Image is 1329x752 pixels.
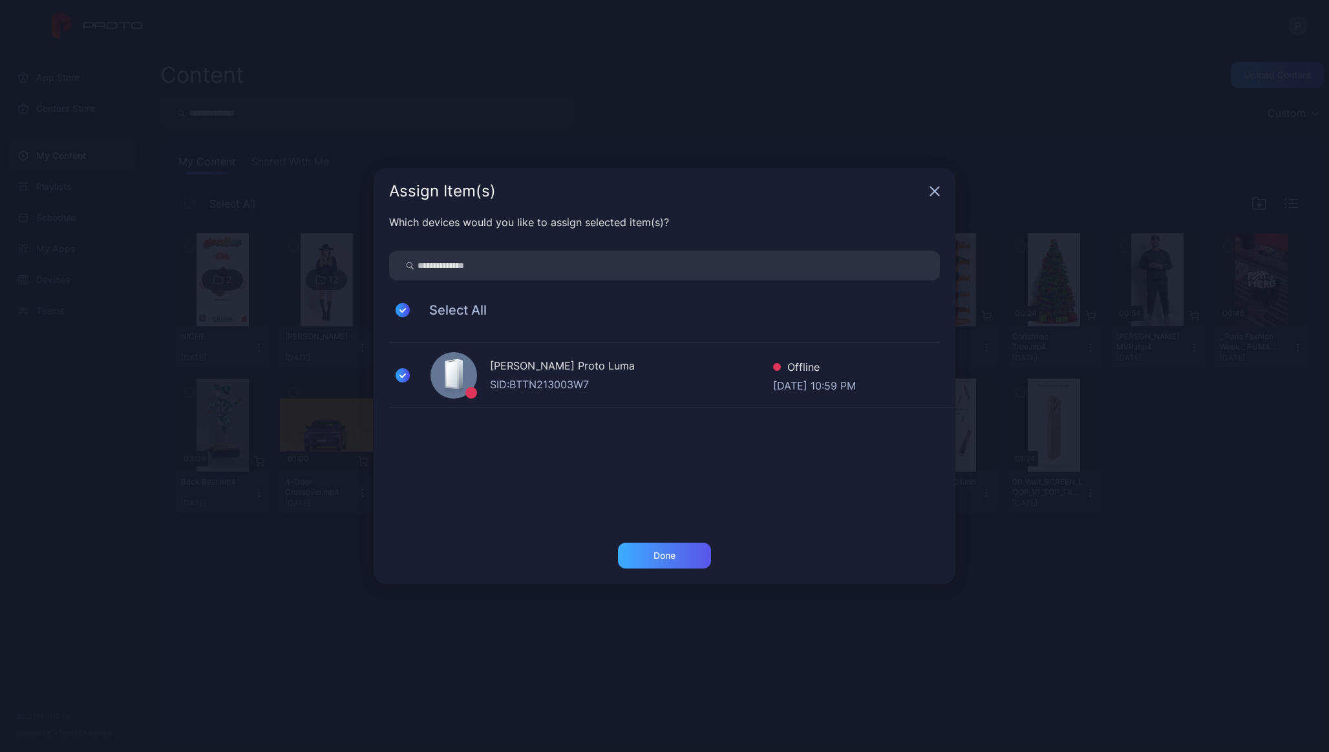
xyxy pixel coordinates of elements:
div: [PERSON_NAME] Proto Luma [490,358,773,377]
span: Select All [416,302,487,318]
div: Assign Item(s) [389,183,924,199]
div: Offline [773,359,856,378]
div: SID: BTTN213003W7 [490,377,773,392]
button: Done [618,543,711,569]
div: Which devices would you like to assign selected item(s)? [389,214,940,230]
div: Done [654,550,675,561]
div: [DATE] 10:59 PM [773,378,856,391]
